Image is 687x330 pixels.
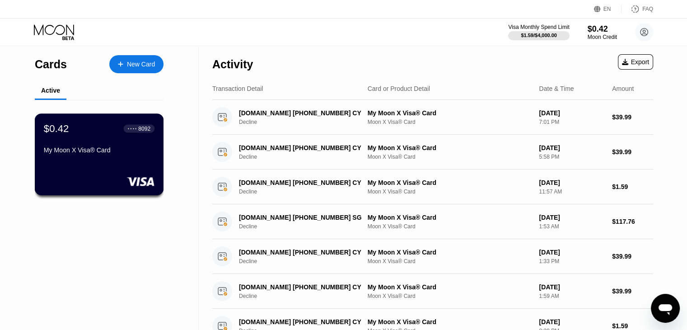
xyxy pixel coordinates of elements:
[368,144,532,151] div: My Moon X Visa® Card
[539,144,605,151] div: [DATE]
[539,154,605,160] div: 5:58 PM
[239,154,372,160] div: Decline
[41,87,60,94] div: Active
[612,113,653,121] div: $39.99
[239,283,363,291] div: [DOMAIN_NAME] [PHONE_NUMBER] CY
[212,58,253,71] div: Activity
[212,100,653,135] div: [DOMAIN_NAME] [PHONE_NUMBER] CYDeclineMy Moon X Visa® CardMoon X Visa® Card[DATE]7:01 PM$39.99
[212,274,653,309] div: [DOMAIN_NAME] [PHONE_NUMBER] CYDeclineMy Moon X Visa® CardMoon X Visa® Card[DATE]1:59 AM$39.99
[588,34,617,40] div: Moon Credit
[642,6,653,12] div: FAQ
[539,283,605,291] div: [DATE]
[588,24,617,34] div: $0.42
[368,179,532,186] div: My Moon X Visa® Card
[603,6,611,12] div: EN
[109,55,164,73] div: New Card
[539,109,605,117] div: [DATE]
[239,223,372,230] div: Decline
[239,293,372,299] div: Decline
[128,127,137,130] div: ● ● ● ●
[539,179,605,186] div: [DATE]
[588,24,617,40] div: $0.42Moon Credit
[368,258,532,264] div: Moon X Visa® Card
[612,288,653,295] div: $39.99
[212,170,653,204] div: [DOMAIN_NAME] [PHONE_NUMBER] CYDeclineMy Moon X Visa® CardMoon X Visa® Card[DATE]11:57 AM$1.59
[612,253,653,260] div: $39.99
[612,218,653,225] div: $117.76
[539,258,605,264] div: 1:33 PM
[138,125,150,132] div: 8092
[539,189,605,195] div: 11:57 AM
[612,183,653,190] div: $1.59
[618,54,653,70] div: Export
[594,5,622,14] div: EN
[368,293,532,299] div: Moon X Visa® Card
[212,204,653,239] div: [DOMAIN_NAME] [PHONE_NUMBER] SGDeclineMy Moon X Visa® CardMoon X Visa® Card[DATE]1:53 AM$117.76
[368,223,532,230] div: Moon X Visa® Card
[212,85,263,92] div: Transaction Detail
[539,223,605,230] div: 1:53 AM
[239,249,363,256] div: [DOMAIN_NAME] [PHONE_NUMBER] CY
[612,148,653,156] div: $39.99
[239,144,363,151] div: [DOMAIN_NAME] [PHONE_NUMBER] CY
[651,294,680,323] iframe: Button to launch messaging window
[539,214,605,221] div: [DATE]
[368,249,532,256] div: My Moon X Visa® Card
[239,119,372,125] div: Decline
[212,239,653,274] div: [DOMAIN_NAME] [PHONE_NUMBER] CYDeclineMy Moon X Visa® CardMoon X Visa® Card[DATE]1:33 PM$39.99
[239,109,363,117] div: [DOMAIN_NAME] [PHONE_NUMBER] CY
[35,114,163,195] div: $0.42● ● ● ●8092My Moon X Visa® Card
[212,135,653,170] div: [DOMAIN_NAME] [PHONE_NUMBER] CYDeclineMy Moon X Visa® CardMoon X Visa® Card[DATE]5:58 PM$39.99
[44,146,154,154] div: My Moon X Visa® Card
[368,214,532,221] div: My Moon X Visa® Card
[239,258,372,264] div: Decline
[508,24,569,40] div: Visa Monthly Spend Limit$1.59/$4,000.00
[239,214,363,221] div: [DOMAIN_NAME] [PHONE_NUMBER] SG
[368,318,532,325] div: My Moon X Visa® Card
[239,189,372,195] div: Decline
[612,85,634,92] div: Amount
[44,123,69,134] div: $0.42
[539,249,605,256] div: [DATE]
[35,58,67,71] div: Cards
[622,58,649,66] div: Export
[239,179,363,186] div: [DOMAIN_NAME] [PHONE_NUMBER] CY
[368,85,430,92] div: Card or Product Detail
[368,119,532,125] div: Moon X Visa® Card
[127,61,155,68] div: New Card
[539,85,574,92] div: Date & Time
[612,322,653,330] div: $1.59
[539,293,605,299] div: 1:59 AM
[508,24,569,30] div: Visa Monthly Spend Limit
[368,189,532,195] div: Moon X Visa® Card
[368,154,532,160] div: Moon X Visa® Card
[622,5,653,14] div: FAQ
[368,283,532,291] div: My Moon X Visa® Card
[368,109,532,117] div: My Moon X Visa® Card
[239,318,363,325] div: [DOMAIN_NAME] [PHONE_NUMBER] CY
[521,33,557,38] div: $1.59 / $4,000.00
[539,119,605,125] div: 7:01 PM
[539,318,605,325] div: [DATE]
